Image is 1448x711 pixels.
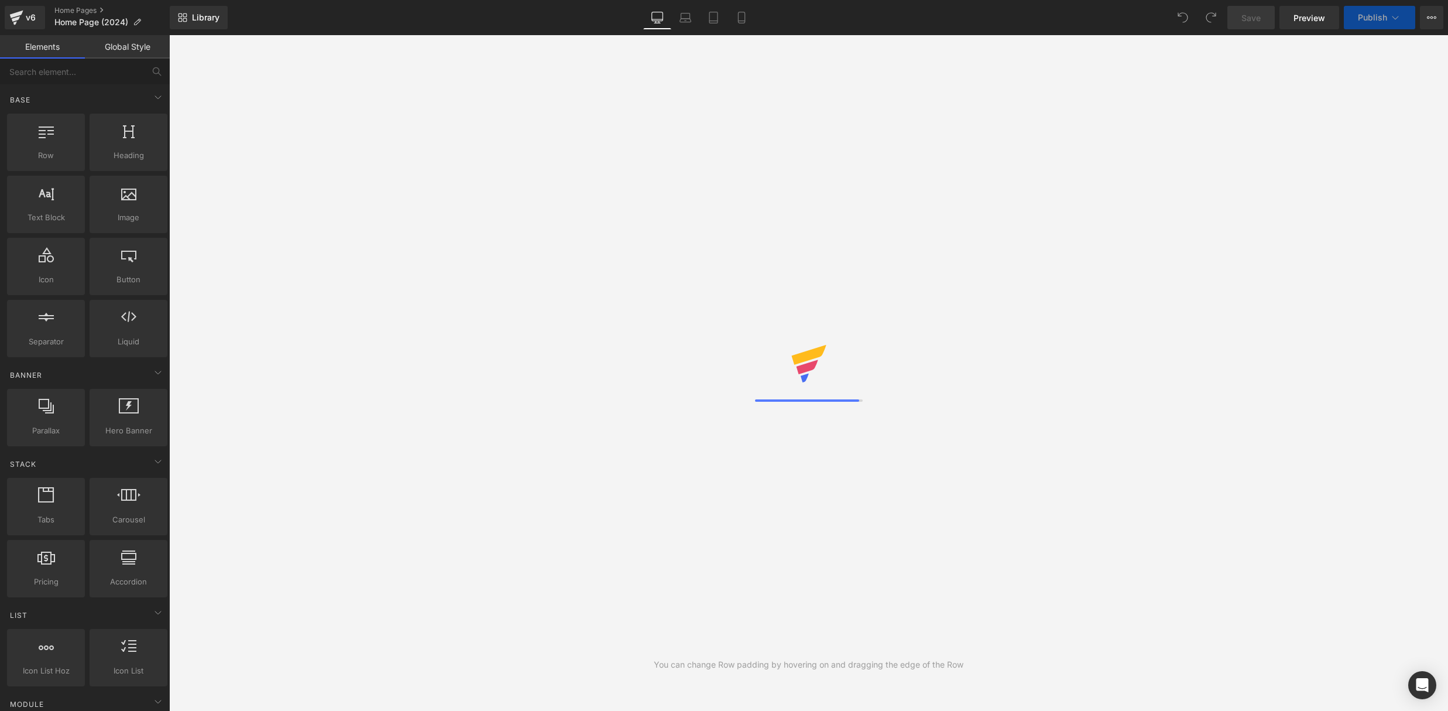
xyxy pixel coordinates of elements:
[5,6,45,29] a: v6
[93,665,164,677] span: Icon List
[93,336,164,348] span: Liquid
[1199,6,1223,29] button: Redo
[699,6,728,29] a: Tablet
[54,6,170,15] a: Home Pages
[11,211,81,224] span: Text Block
[1279,6,1339,29] a: Preview
[654,658,963,671] div: You can change Row padding by hovering on and dragging the edge of the Row
[11,514,81,526] span: Tabs
[93,514,164,526] span: Carousel
[192,12,219,23] span: Library
[1171,6,1195,29] button: Undo
[11,336,81,348] span: Separator
[1420,6,1443,29] button: More
[9,94,32,105] span: Base
[9,699,45,710] span: Module
[93,576,164,588] span: Accordion
[93,274,164,286] span: Button
[85,35,170,59] a: Global Style
[93,149,164,162] span: Heading
[1358,13,1387,22] span: Publish
[11,425,81,437] span: Parallax
[9,370,43,381] span: Banner
[9,459,37,470] span: Stack
[93,425,164,437] span: Hero Banner
[1241,12,1261,24] span: Save
[1344,6,1415,29] button: Publish
[671,6,699,29] a: Laptop
[11,576,81,588] span: Pricing
[54,18,128,27] span: Home Page (2024)
[23,10,38,25] div: v6
[9,610,29,621] span: List
[11,149,81,162] span: Row
[643,6,671,29] a: Desktop
[170,6,228,29] a: New Library
[1293,12,1325,24] span: Preview
[1408,671,1436,699] div: Open Intercom Messenger
[93,211,164,224] span: Image
[11,274,81,286] span: Icon
[11,665,81,677] span: Icon List Hoz
[728,6,756,29] a: Mobile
